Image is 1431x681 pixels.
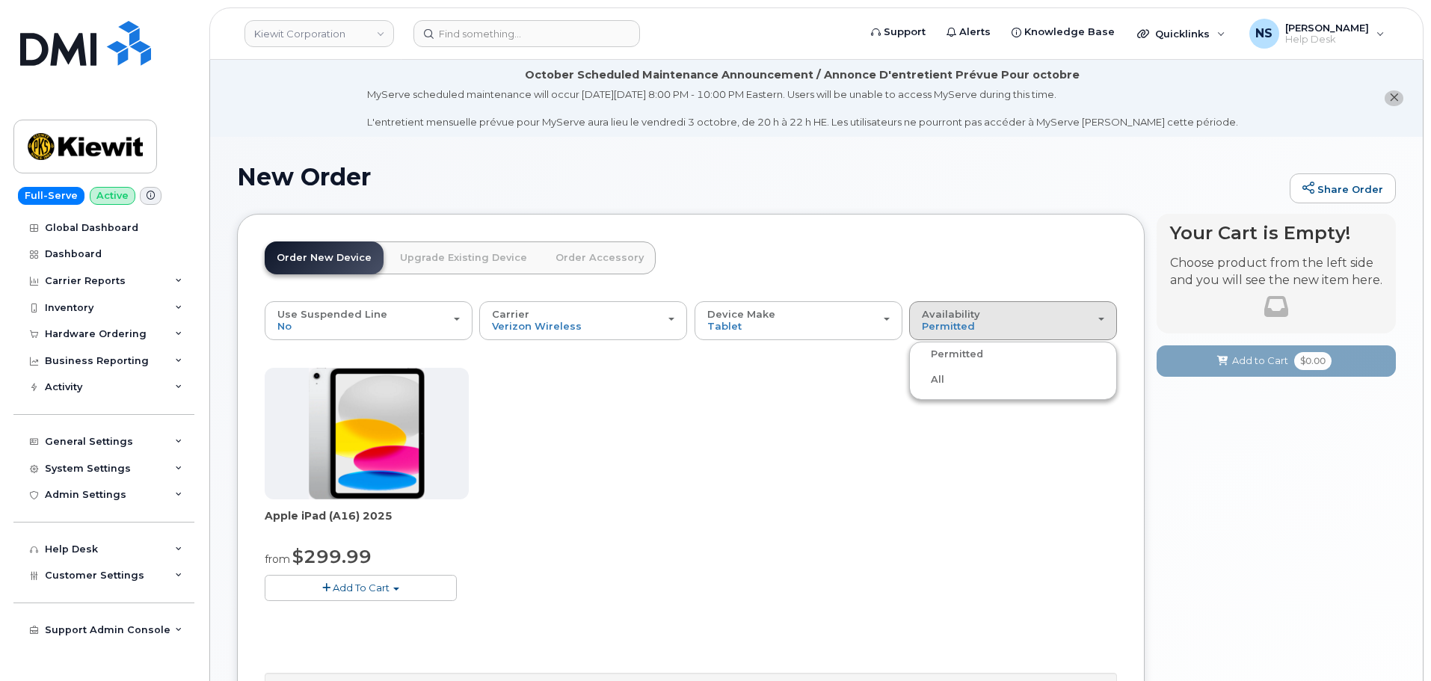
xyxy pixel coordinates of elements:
h4: Your Cart is Empty! [1170,223,1382,243]
button: Use Suspended Line No [265,301,473,340]
span: Device Make [707,308,775,320]
label: All [913,371,944,389]
span: Add To Cart [333,582,390,594]
button: close notification [1385,90,1403,106]
button: Add To Cart [265,575,457,601]
a: Order Accessory [544,241,656,274]
div: MyServe scheduled maintenance will occur [DATE][DATE] 8:00 PM - 10:00 PM Eastern. Users will be u... [367,87,1238,129]
button: Carrier Verizon Wireless [479,301,687,340]
a: Order New Device [265,241,384,274]
small: from [265,552,290,566]
img: ipad_11.png [309,368,425,499]
label: Permitted [913,345,983,363]
p: Choose product from the left side and you will see the new item here. [1170,255,1382,289]
a: Upgrade Existing Device [388,241,539,274]
span: Carrier [492,308,529,320]
span: No [277,320,292,332]
span: Verizon Wireless [492,320,582,332]
div: October Scheduled Maintenance Announcement / Annonce D'entretient Prévue Pour octobre [525,67,1080,83]
span: $0.00 [1294,352,1332,370]
span: $299.99 [292,546,372,567]
a: Share Order [1290,173,1396,203]
div: Apple iPad (A16) 2025 [265,508,469,538]
button: Availability Permitted [909,301,1117,340]
span: Use Suspended Line [277,308,387,320]
span: Tablet [707,320,742,332]
span: Add to Cart [1232,354,1288,368]
iframe: Messenger Launcher [1366,616,1420,670]
span: Permitted [922,320,975,332]
button: Device Make Tablet [695,301,902,340]
button: Add to Cart $0.00 [1157,345,1396,376]
h1: New Order [237,164,1282,190]
span: Availability [922,308,980,320]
